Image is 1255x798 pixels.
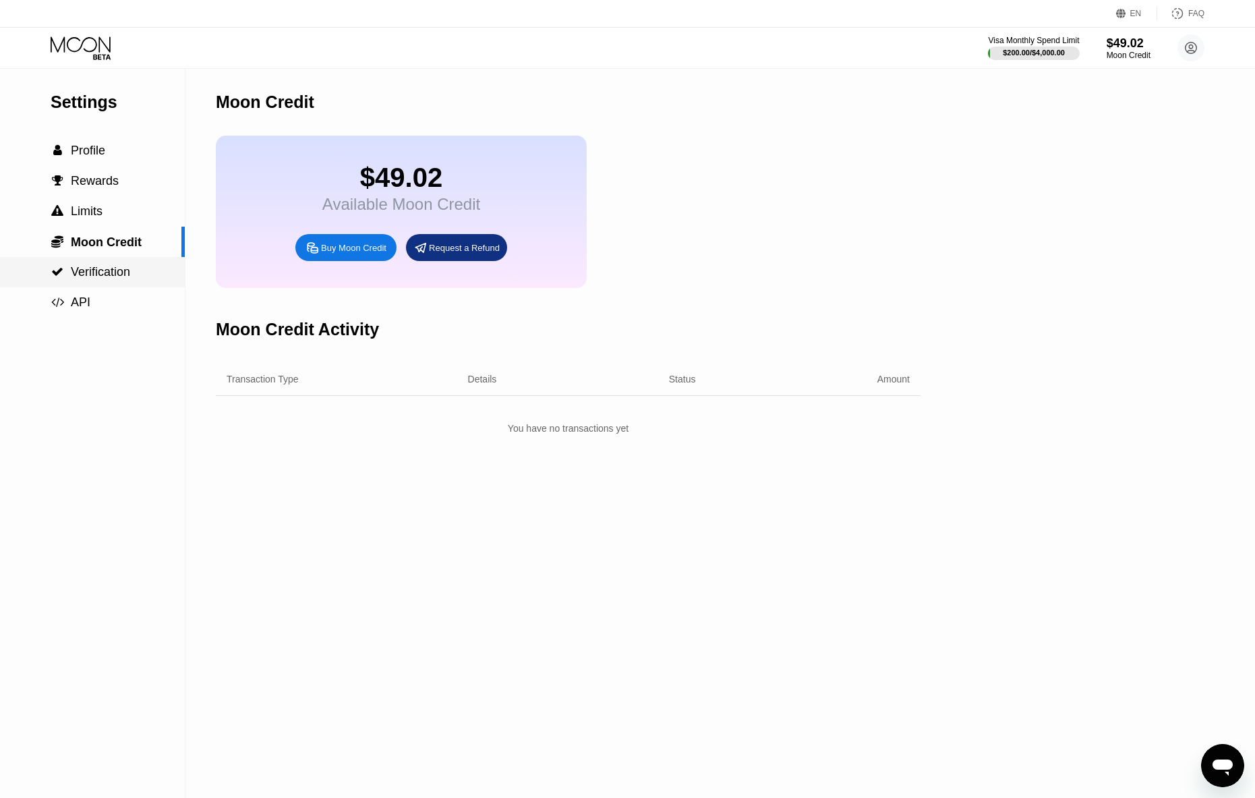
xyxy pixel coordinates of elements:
[1130,9,1142,18] div: EN
[51,144,64,156] div: 
[71,295,90,309] span: API
[1201,744,1244,787] iframe: 启动消息传送窗口的按钮
[1003,49,1065,57] div: $200.00 / $4,000.00
[51,92,185,112] div: Settings
[71,204,103,218] span: Limits
[52,175,63,187] span: 
[51,205,63,217] span: 
[1107,36,1150,60] div: $49.02Moon Credit
[1107,36,1150,51] div: $49.02
[216,416,921,440] div: You have no transactions yet
[71,174,119,188] span: Rewards
[877,374,910,384] div: Amount
[71,265,130,279] span: Verification
[669,374,696,384] div: Status
[322,163,480,193] div: $49.02
[988,36,1079,60] div: Visa Monthly Spend Limit$200.00/$4,000.00
[321,242,386,254] div: Buy Moon Credit
[71,235,142,249] span: Moon Credit
[227,374,299,384] div: Transaction Type
[468,374,497,384] div: Details
[1116,7,1157,20] div: EN
[51,235,64,248] div: 
[1107,51,1150,60] div: Moon Credit
[51,205,64,217] div: 
[322,195,480,214] div: Available Moon Credit
[295,234,397,261] div: Buy Moon Credit
[216,92,314,112] div: Moon Credit
[51,266,64,278] div: 
[51,175,64,187] div: 
[216,320,379,339] div: Moon Credit Activity
[51,266,63,278] span: 
[406,234,507,261] div: Request a Refund
[1188,9,1204,18] div: FAQ
[51,235,63,248] span: 
[53,144,62,156] span: 
[988,36,1079,45] div: Visa Monthly Spend Limit
[51,296,64,308] span: 
[1157,7,1204,20] div: FAQ
[71,144,105,157] span: Profile
[429,242,500,254] div: Request a Refund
